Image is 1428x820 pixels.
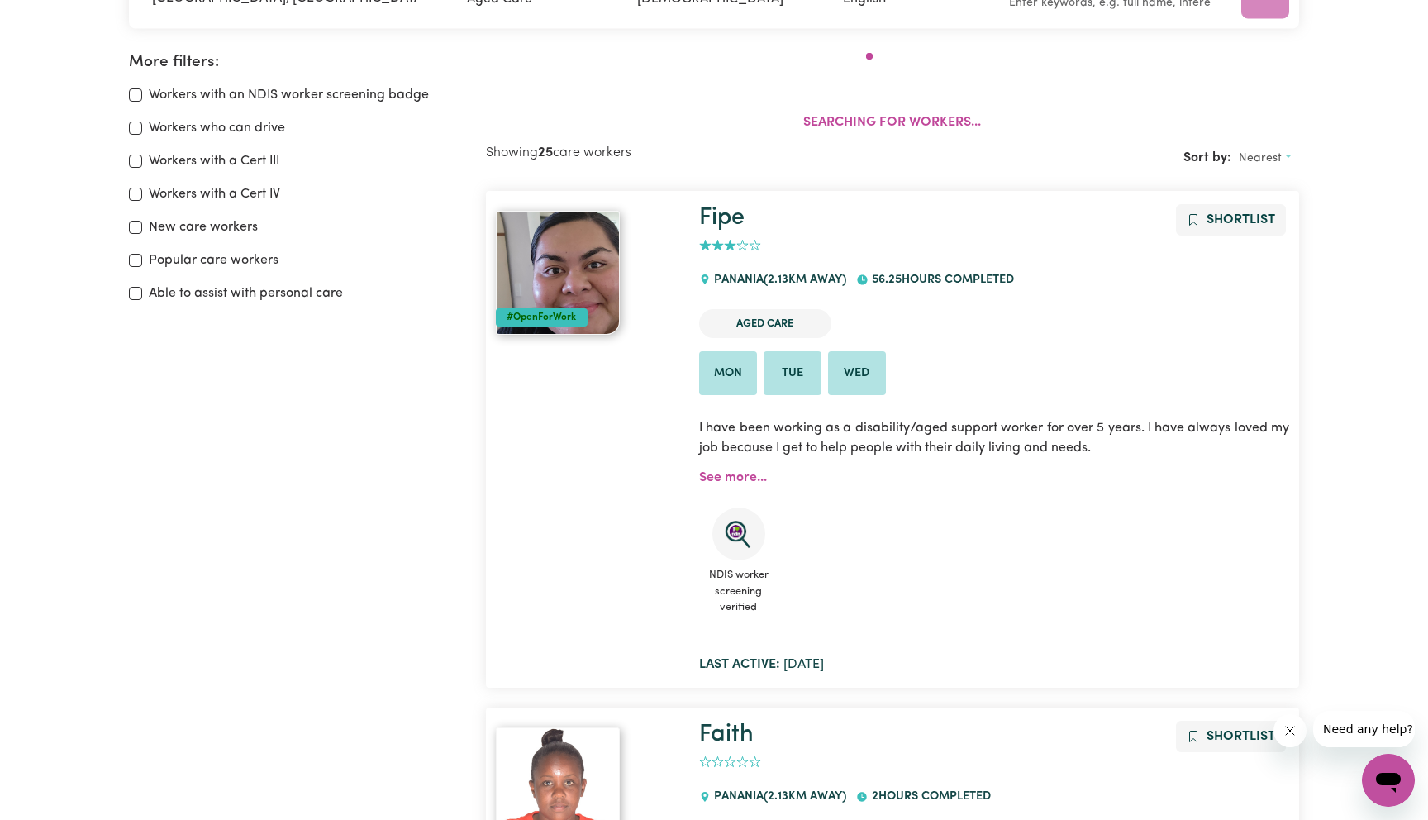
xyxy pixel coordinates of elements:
[699,753,761,772] div: add rating by typing an integer from 0 to 5 or pressing arrow keys
[149,118,285,138] label: Workers who can drive
[149,217,258,237] label: New care workers
[699,206,745,230] a: Fipe
[856,258,1023,303] div: 56.25 hours completed
[699,258,856,303] div: PANANIA
[496,308,588,327] div: #OpenForWork
[699,236,761,255] div: add rating by typing an integer from 0 to 5 or pressing arrow keys
[699,471,767,484] a: See more...
[699,560,778,622] span: NDIS worker screening verified
[1313,711,1415,747] iframe: Message from company
[699,408,1289,468] p: I have been working as a disability/aged support worker for over 5 years. I have always loved my ...
[149,284,343,303] label: Able to assist with personal care
[828,351,886,396] li: Available on Wed
[764,274,846,286] span: ( 2.13 km away)
[699,658,780,671] b: Last active:
[1273,714,1307,747] iframe: Close message
[764,351,821,396] li: Available on Tue
[1183,151,1231,164] span: Sort by:
[1207,730,1275,743] span: Shortlist
[149,151,279,171] label: Workers with a Cert III
[149,250,278,270] label: Popular care workers
[1207,213,1275,226] span: Shortlist
[1176,721,1286,752] button: Add to shortlist
[699,775,856,819] div: PANANIA
[129,53,466,72] h2: More filters:
[803,112,981,132] p: Searching for workers...
[699,722,754,746] a: Faith
[1176,204,1286,236] button: Add to shortlist
[764,790,846,803] span: ( 2.13 km away)
[496,211,679,335] a: Fipe#OpenForWork
[856,775,1000,819] div: 2 hours completed
[149,85,429,105] label: Workers with an NDIS worker screening badge
[486,145,892,161] h2: Showing care workers
[699,658,824,671] span: [DATE]
[149,184,280,204] label: Workers with a Cert IV
[699,351,757,396] li: Available on Mon
[712,508,765,560] img: NDIS Worker Screening Verified
[699,309,831,338] li: Aged Care
[538,146,553,160] b: 25
[1362,754,1415,807] iframe: Button to launch messaging window
[496,211,620,335] img: View Fipe's profile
